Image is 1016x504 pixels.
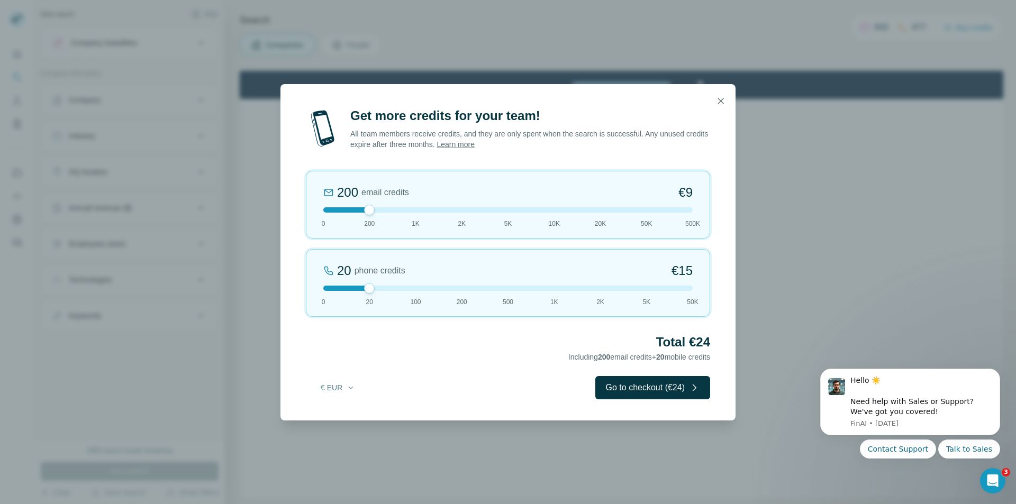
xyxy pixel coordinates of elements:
span: 20 [656,353,665,361]
span: 500K [685,219,700,228]
span: 1K [550,297,558,307]
span: 500 [503,297,513,307]
span: 100 [410,297,421,307]
a: Learn more [437,140,475,149]
span: 200 [457,297,467,307]
iframe: Intercom notifications message [804,355,1016,499]
span: €9 [678,184,693,201]
button: € EUR [313,378,362,397]
p: All team members receive credits, and they are only spent when the search is successful. Any unus... [350,129,710,150]
span: 20 [366,297,373,307]
span: 3 [1002,468,1010,476]
span: 1K [412,219,420,228]
img: mobile-phone [306,107,340,150]
span: 20K [595,219,606,228]
span: 10K [549,219,560,228]
button: Go to checkout (€24) [595,376,710,399]
span: 50K [641,219,652,228]
div: Upgrade plan for full access to Surfe [307,2,457,25]
span: 5K [504,219,512,228]
span: 5K [642,297,650,307]
span: 2K [596,297,604,307]
span: 0 [322,219,325,228]
div: 20 [337,262,351,279]
iframe: Intercom live chat [980,468,1005,493]
span: €15 [672,262,693,279]
span: 50K [687,297,698,307]
span: 2K [458,219,466,228]
span: 200 [598,353,610,361]
span: 0 [322,297,325,307]
div: 200 [337,184,358,201]
span: email credits [361,186,409,199]
span: phone credits [355,264,405,277]
span: 200 [364,219,375,228]
span: Including email credits + mobile credits [568,353,710,361]
h2: Total €24 [306,334,710,351]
